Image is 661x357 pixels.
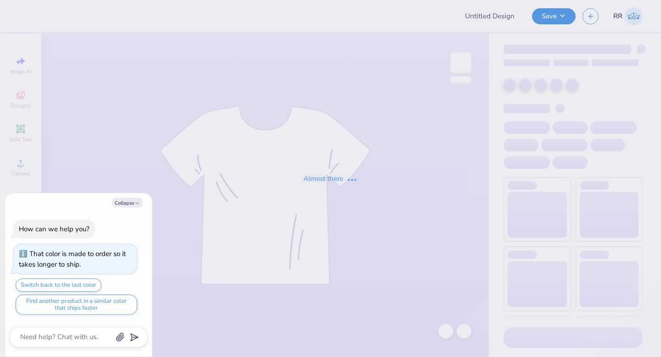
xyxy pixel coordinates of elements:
[303,173,358,184] div: Almost there
[16,295,137,315] button: Find another product in a similar color that ships faster
[19,224,90,234] div: How can we help you?
[112,198,143,207] button: Collapse
[19,249,126,269] div: That color is made to order so it takes longer to ship.
[16,279,101,292] button: Switch back to the last color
